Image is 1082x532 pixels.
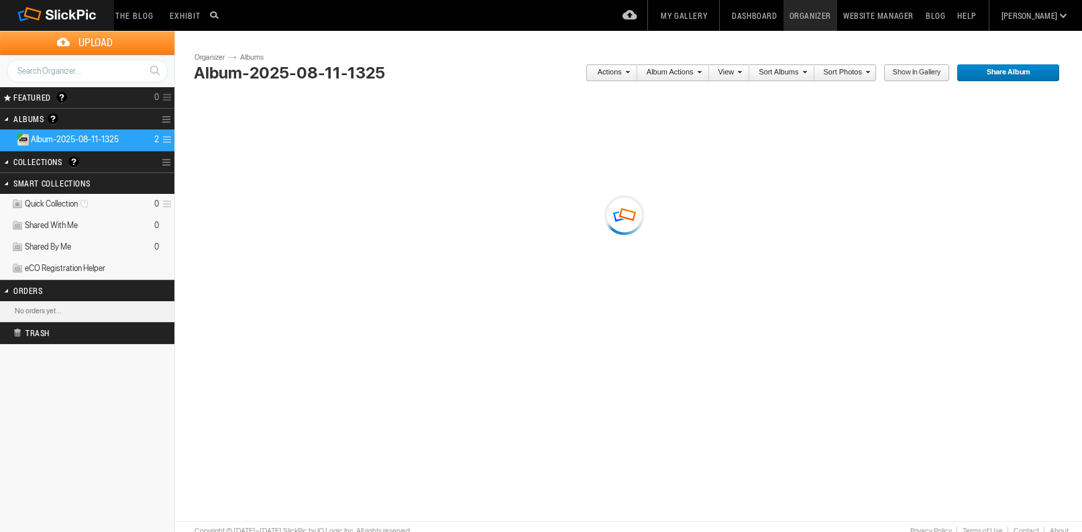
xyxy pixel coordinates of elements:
[25,263,105,274] span: eCO Registration Helper
[25,242,71,252] span: Shared By Me
[749,64,806,82] a: Sort Albums
[1,134,14,144] a: Collapse
[957,64,1050,82] span: Share Album
[16,31,174,54] span: Upload
[25,220,78,231] span: Shared With Me
[883,64,940,82] span: Show in Gallery
[594,191,655,239] div: Loading ...
[237,52,277,63] a: Albums
[814,64,870,82] a: Sort Photos
[13,173,126,193] h2: Smart Collections
[11,242,23,253] img: ico_album_coll.png
[883,64,950,82] a: Show in Gallery
[208,7,224,23] input: Search photos on SlickPic...
[709,64,743,82] a: View
[586,64,630,82] a: Actions
[637,64,702,82] a: Album Actions
[15,307,62,315] b: No orders yet...
[11,263,23,274] img: ico_album_coll.png
[9,92,51,103] span: FEATURED
[11,199,23,210] img: ico_album_quick.png
[142,59,167,82] a: Search
[31,134,119,145] span: Album-2025-08-11-1325
[13,109,126,129] h2: Albums
[13,152,126,172] h2: Collections
[11,220,23,231] img: ico_album_coll.png
[25,199,93,209] span: Quick Collection
[11,134,30,146] ins: Public Album
[13,280,126,301] h2: Orders
[13,323,138,343] h2: Trash
[7,60,168,83] input: Search Organizer...
[162,153,174,172] a: Collection Options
